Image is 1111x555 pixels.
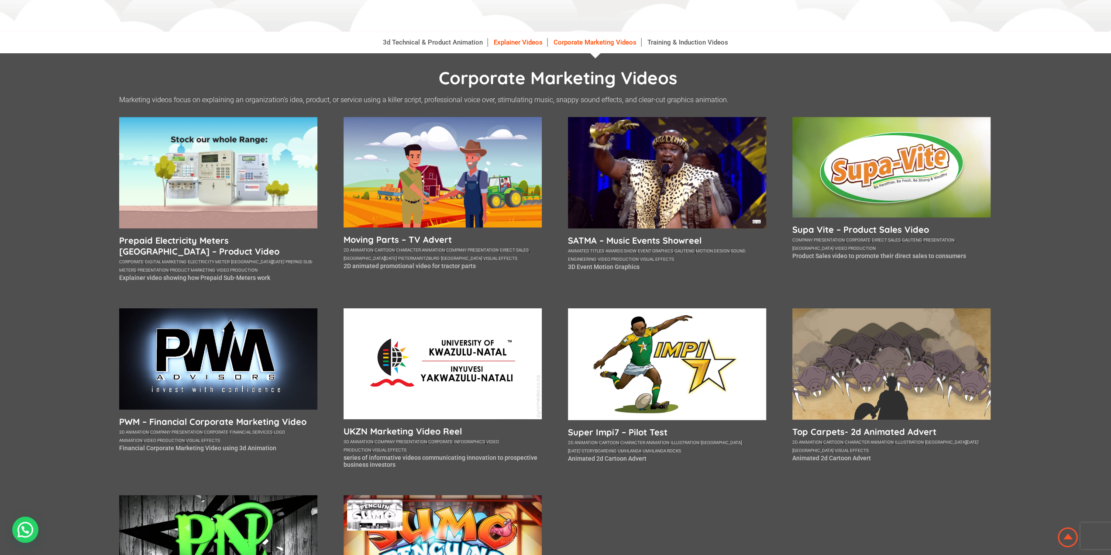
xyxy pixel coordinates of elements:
a: SATMA – Music Events Showreel [568,235,766,246]
a: character animation [620,440,669,445]
a: gauteng [902,238,922,242]
div: , , , , , , , , [344,245,542,262]
a: 3d Technical & Product Animation [378,38,488,47]
a: video production [835,246,876,251]
a: corporate [119,259,144,264]
a: Super Impi7 – Pilot Test [568,427,766,438]
p: 3D Event Motion Graphics [568,263,766,270]
div: , , , , , , , [568,246,766,262]
a: visual effects [640,257,674,262]
div: , , , , , , , [119,257,317,273]
a: company presentation [446,248,499,252]
a: Top Carpets- 2d Animated Advert [792,426,991,437]
a: umhlanga [618,448,641,453]
a: Pietermaritzburg [398,256,440,261]
a: cartoon [375,248,395,252]
a: gauteng [674,248,695,253]
a: product marketing [170,268,215,272]
a: 3d animation [344,439,373,444]
a: UKZN Marketing Video Reel [344,426,542,437]
div: , , , , , , , [568,438,766,454]
p: Product Sales video to promote their direct sales to consumers [792,252,991,259]
a: Corporate Marketing Videos [549,38,641,47]
a: Prepaid Electricity Meters [GEOGRAPHIC_DATA] – Product Video [119,235,317,257]
a: character animation [845,440,894,445]
a: [GEOGRAPHIC_DATA][DATE] [568,440,742,453]
a: presentation [923,238,954,242]
a: video production [598,257,639,262]
a: 2d animation [344,248,373,252]
p: Animated 2d Cartoon Advert [792,455,991,462]
a: company presentation [792,238,845,242]
a: company presentation [375,439,427,444]
a: [GEOGRAPHIC_DATA] [792,246,833,251]
a: corporate [204,430,228,434]
a: illustration [895,440,924,445]
a: awards show [605,248,636,253]
img: Animation Studio South Africa [1056,526,1080,549]
div: , , , , , , [119,427,317,444]
a: video production [144,438,185,443]
div: , , , , , , [792,437,991,454]
p: Marketing videos focus on explaining an organization’s idea, product, or service using a killer s... [119,96,992,104]
a: direct sales [872,238,901,242]
a: [GEOGRAPHIC_DATA] [441,256,482,261]
a: Moving Parts – TV Advert [344,234,542,245]
a: motion design [696,248,729,253]
a: presentation [138,268,169,272]
a: video production [344,439,499,452]
a: video production [217,268,258,272]
a: illustration [671,440,699,445]
a: electricity meter [188,259,230,264]
a: Training & Induction Videos [643,38,733,47]
p: series of informative videos communicating innovation to prospective business investors [344,454,542,468]
a: visual effects [186,438,220,443]
a: Explainer Videos [489,38,547,47]
a: financial services [230,430,272,434]
a: [GEOGRAPHIC_DATA][DATE] [231,259,284,264]
a: corporate [428,439,453,444]
div: , , , , , [344,437,542,453]
a: 2d animation [792,440,822,445]
a: visual effects [835,448,869,453]
a: direct sales [500,248,529,252]
div: , , , , , , [792,235,991,252]
a: [GEOGRAPHIC_DATA] [792,448,833,453]
a: company presentation [150,430,203,434]
a: animated titles [568,248,604,253]
a: [GEOGRAPHIC_DATA][DATE] [925,440,978,445]
a: event graphics [638,248,673,253]
p: Explainer video showing how Prepaid Sub-Meters work [119,274,317,281]
a: 3d animation [119,430,149,434]
a: visual effects [372,448,406,452]
a: character animation [396,248,445,252]
a: 2d animation [568,440,598,445]
a: Supa Vite – Product Sales Video [792,224,991,235]
a: corporate [846,238,870,242]
p: Animated 2d Cartoon Advert [568,455,766,462]
a: PWM – Financial Corporate Marketing Video [119,416,317,427]
p: Financial Corporate Marketing Video using 3d Animation [119,445,317,452]
a: cartoon [823,440,843,445]
p: 2D animated promotional video for tractor parts [344,262,542,269]
a: cartoon [599,440,619,445]
h1: Corporate Marketing Videos [124,67,992,89]
a: digital marketing [145,259,186,264]
a: infographics [454,439,485,444]
a: storyboarding [581,448,616,453]
a: [GEOGRAPHIC_DATA][DATE] [344,256,397,261]
a: visual effects [483,256,517,261]
a: umhlanga rocks [643,448,681,453]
